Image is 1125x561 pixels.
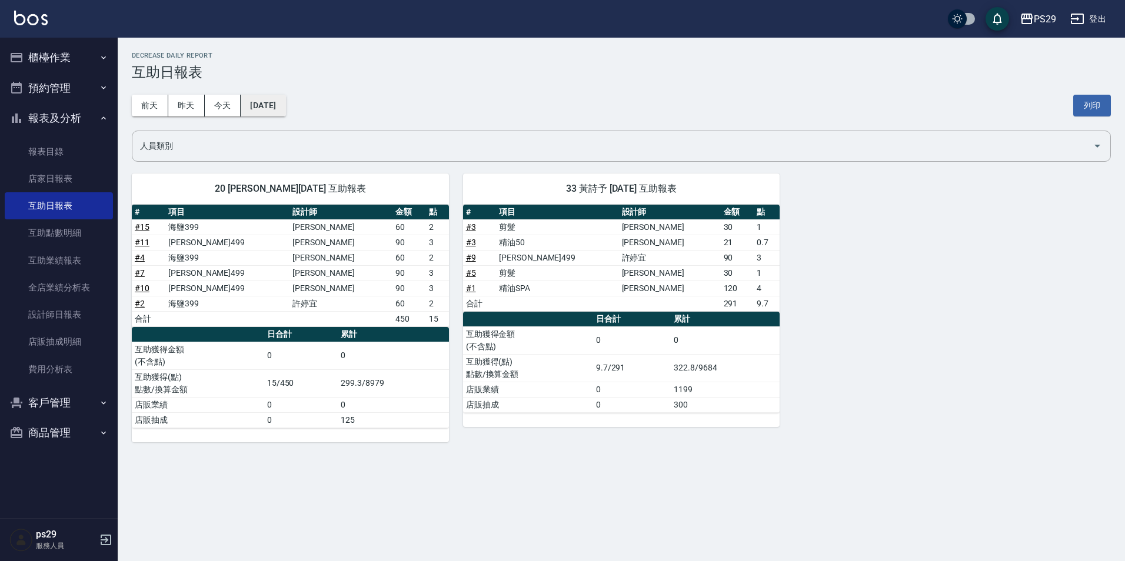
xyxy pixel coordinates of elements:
a: #15 [135,222,149,232]
td: [PERSON_NAME] [619,219,721,235]
td: 30 [721,265,754,280]
td: 互助獲得(點) 點數/換算金額 [463,354,593,382]
th: 累計 [671,312,780,327]
td: [PERSON_NAME] [289,235,392,250]
a: #1 [466,283,476,293]
button: Open [1088,136,1107,155]
img: Logo [14,11,48,25]
a: 設計師日報表 [5,301,113,328]
td: 300 [671,397,780,412]
th: 點 [754,205,780,220]
th: 日合計 [264,327,338,342]
p: 服務人員 [36,540,96,551]
th: 點 [426,205,449,220]
span: 33 黃詩予 [DATE] 互助報表 [477,183,766,195]
td: 剪髮 [496,219,618,235]
td: 60 [392,219,426,235]
td: 剪髮 [496,265,618,280]
input: 人員名稱 [137,136,1088,156]
td: 30 [721,219,754,235]
td: [PERSON_NAME] [289,280,392,296]
td: 90 [721,250,754,265]
td: 0.7 [754,235,780,250]
td: 店販業績 [132,397,264,412]
table: a dense table [132,205,449,327]
td: 0 [671,326,780,354]
td: 9.7/291 [593,354,671,382]
td: 合計 [132,311,165,326]
td: 120 [721,280,754,296]
td: [PERSON_NAME]499 [165,235,289,250]
td: 3 [426,235,449,250]
td: 精油50 [496,235,618,250]
td: 9.7 [754,296,780,311]
td: 互助獲得金額 (不含點) [463,326,593,354]
td: 2 [426,296,449,311]
td: 許婷宜 [619,250,721,265]
a: 全店業績分析表 [5,274,113,301]
td: [PERSON_NAME] [619,280,721,296]
td: 0 [593,397,671,412]
button: 櫃檯作業 [5,42,113,73]
td: 海鹽399 [165,296,289,311]
td: 店販抽成 [463,397,593,412]
td: 許婷宜 [289,296,392,311]
th: 項目 [496,205,618,220]
td: 90 [392,280,426,296]
a: 互助點數明細 [5,219,113,246]
td: 店販業績 [463,382,593,397]
td: 3 [426,265,449,280]
th: # [132,205,165,220]
th: 金額 [721,205,754,220]
td: 15/450 [264,369,338,397]
a: #4 [135,253,145,262]
h3: 互助日報表 [132,64,1111,81]
td: 15 [426,311,449,326]
button: 預約管理 [5,73,113,103]
td: 2 [426,219,449,235]
td: 322.8/9684 [671,354,780,382]
button: [DATE] [241,95,285,116]
td: 互助獲得(點) 點數/換算金額 [132,369,264,397]
td: 合計 [463,296,496,311]
a: #11 [135,238,149,247]
td: 海鹽399 [165,219,289,235]
td: 0 [264,397,338,412]
a: #7 [135,268,145,278]
span: 20 [PERSON_NAME][DATE] 互助報表 [146,183,435,195]
td: 1 [754,219,780,235]
td: 450 [392,311,426,326]
button: 登出 [1066,8,1111,30]
td: 店販抽成 [132,412,264,428]
button: 前天 [132,95,168,116]
a: #10 [135,283,149,293]
td: 90 [392,265,426,280]
button: 商品管理 [5,418,113,448]
a: #5 [466,268,476,278]
td: 90 [392,235,426,250]
td: 0 [264,412,338,428]
td: 精油SPA [496,280,618,296]
td: 299.3/8979 [338,369,448,397]
td: 海鹽399 [165,250,289,265]
td: 1 [754,265,780,280]
td: [PERSON_NAME]499 [165,280,289,296]
th: 日合計 [593,312,671,327]
table: a dense table [463,312,780,413]
td: 2 [426,250,449,265]
td: 0 [593,326,671,354]
td: 3 [426,280,449,296]
h5: ps29 [36,529,96,540]
th: 累計 [338,327,448,342]
td: [PERSON_NAME] [619,265,721,280]
table: a dense table [132,327,449,428]
button: 昨天 [168,95,205,116]
td: 60 [392,296,426,311]
a: 店販抽成明細 [5,328,113,355]
th: 項目 [165,205,289,220]
td: 291 [721,296,754,311]
th: # [463,205,496,220]
td: 60 [392,250,426,265]
td: 21 [721,235,754,250]
td: 4 [754,280,780,296]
